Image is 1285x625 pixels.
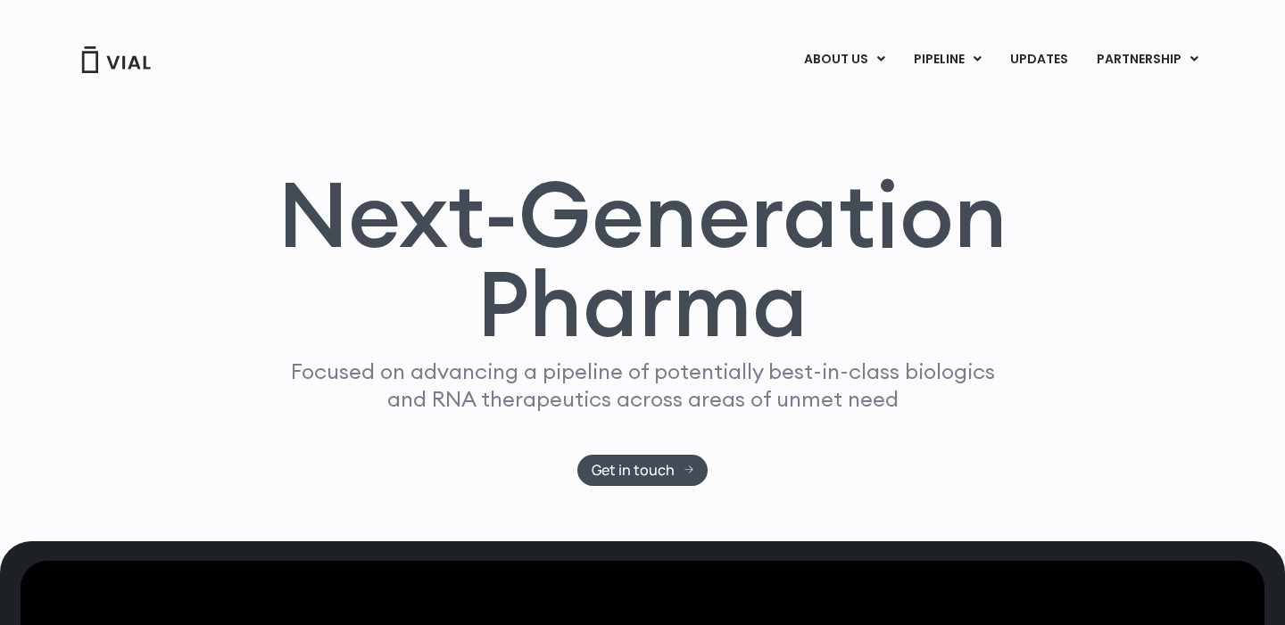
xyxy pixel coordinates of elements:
h1: Next-Generation Pharma [256,169,1029,350]
p: Focused on advancing a pipeline of potentially best-in-class biologics and RNA therapeutics acros... [283,358,1002,413]
a: Get in touch [577,455,709,486]
span: Get in touch [592,464,675,477]
a: PIPELINEMenu Toggle [899,45,995,75]
img: Vial Logo [80,46,152,73]
a: PARTNERSHIPMenu Toggle [1082,45,1213,75]
a: ABOUT USMenu Toggle [790,45,899,75]
a: UPDATES [996,45,1082,75]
